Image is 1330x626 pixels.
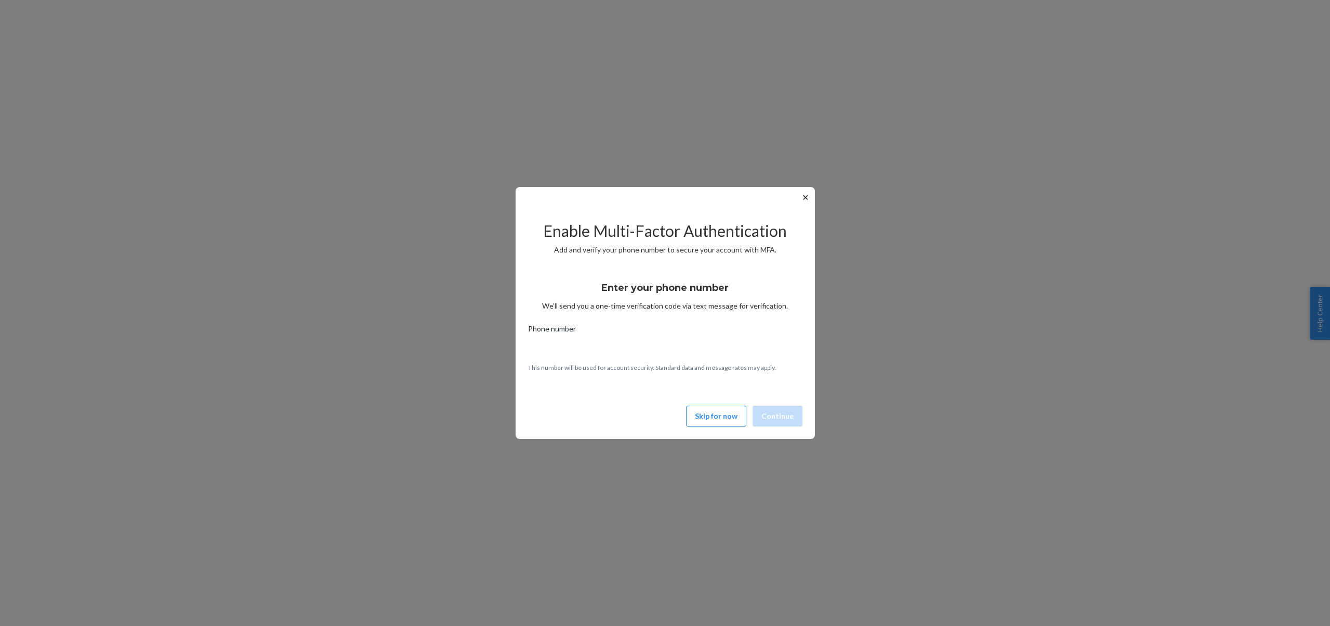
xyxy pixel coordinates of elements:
[601,281,729,295] h3: Enter your phone number
[800,191,811,204] button: ✕
[528,324,576,338] span: Phone number
[528,363,802,372] p: This number will be used for account security. Standard data and message rates may apply.
[528,273,802,311] div: We’ll send you a one-time verification code via text message for verification.
[528,245,802,255] p: Add and verify your phone number to secure your account with MFA.
[686,406,746,427] button: Skip for now
[753,406,802,427] button: Continue
[528,222,802,239] h2: Enable Multi-Factor Authentication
